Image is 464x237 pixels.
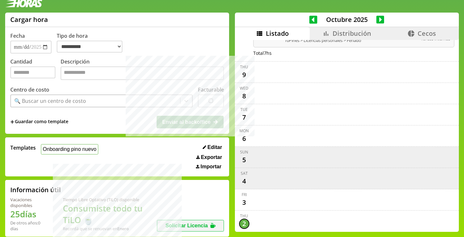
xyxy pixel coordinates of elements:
[10,144,36,151] span: Templates
[117,226,129,232] b: Enero
[266,29,289,38] span: Listado
[61,58,224,82] label: Descripción
[63,197,157,202] div: Tiempo Libre Optativo (TiLO) disponible
[63,226,157,232] div: Recordá que se renuevan en
[10,185,61,194] h2: Información útil
[317,15,376,24] span: Octubre 2025
[239,155,249,165] div: 5
[57,32,128,54] label: Tipo de hora
[239,70,249,80] div: 9
[285,37,417,43] span: 10Pines > Licencias personales > Feriado
[239,219,249,229] div: 2
[240,107,248,112] div: Tue
[63,202,157,226] h1: Consumiste todo tu TiLO 🍵
[10,208,47,220] h1: 25 días
[240,85,248,91] div: Wed
[239,128,249,133] div: Mon
[239,91,249,101] div: 8
[239,112,249,123] div: 7
[10,118,68,125] span: +Guardar como template
[10,15,48,24] h1: Cargar hora
[14,97,86,104] div: 🔍 Buscar un centro de costo
[201,154,222,160] span: Exportar
[57,41,122,53] select: Tipo de hora
[10,86,49,93] label: Centro de costo
[235,40,459,231] div: scrollable content
[208,144,222,150] span: Editar
[41,144,98,154] button: Onboarding pino nuevo
[10,32,25,39] label: Fecha
[201,144,224,151] button: Editar
[157,220,224,232] button: Solicitar Licencia
[333,29,371,38] span: Distribución
[253,50,455,56] div: Total 7 hs
[239,133,249,144] div: 6
[10,220,47,232] div: De otros años: 0 días
[200,164,221,170] span: Importar
[240,64,248,70] div: Thu
[10,118,14,125] span: +
[198,86,224,93] label: Facturable
[239,197,249,208] div: 3
[10,58,61,82] label: Cantidad
[242,192,247,197] div: Fri
[240,213,248,219] div: Thu
[61,66,224,80] textarea: Descripción
[10,197,47,208] div: Vacaciones disponibles
[194,154,224,161] button: Exportar
[418,29,436,38] span: Cecos
[10,66,55,78] input: Cantidad
[240,149,248,155] div: Sun
[165,223,208,228] span: Solicitar Licencia
[239,176,249,186] div: 4
[241,171,248,176] div: Sat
